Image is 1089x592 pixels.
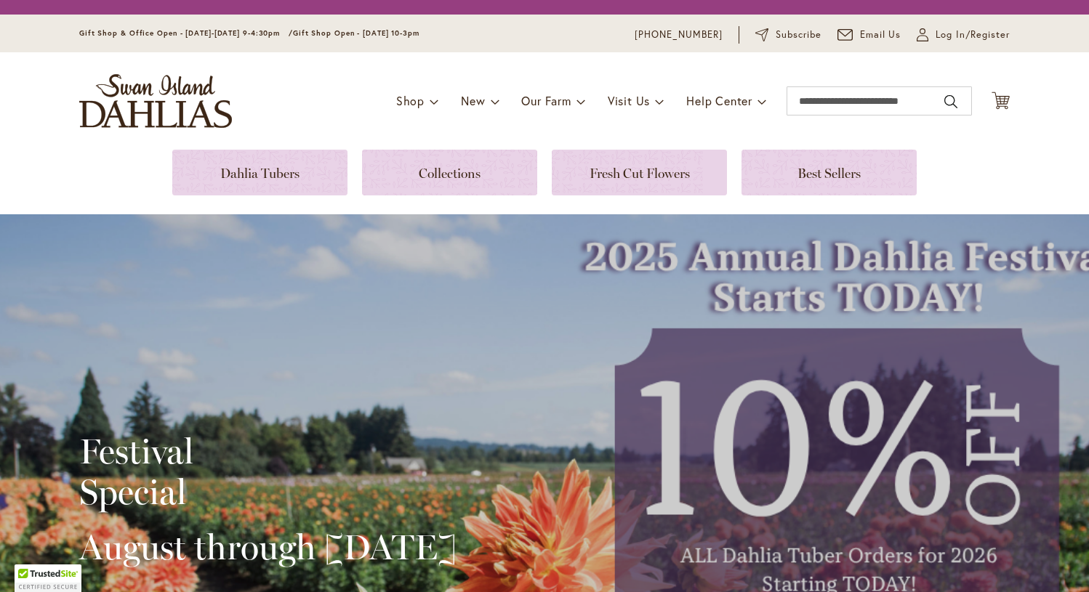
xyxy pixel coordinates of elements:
h2: Festival Special [79,431,457,512]
span: Log In/Register [936,28,1010,42]
a: Email Us [837,28,901,42]
span: Subscribe [776,28,821,42]
span: Gift Shop & Office Open - [DATE]-[DATE] 9-4:30pm / [79,28,293,38]
span: Gift Shop Open - [DATE] 10-3pm [293,28,419,38]
a: store logo [79,74,232,128]
span: Email Us [860,28,901,42]
a: Log In/Register [917,28,1010,42]
span: Help Center [686,93,752,108]
span: Visit Us [608,93,650,108]
button: Search [944,90,957,113]
span: Our Farm [521,93,571,108]
a: [PHONE_NUMBER] [635,28,723,42]
h2: August through [DATE] [79,527,457,567]
a: Subscribe [755,28,821,42]
span: Shop [396,93,425,108]
span: New [461,93,485,108]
